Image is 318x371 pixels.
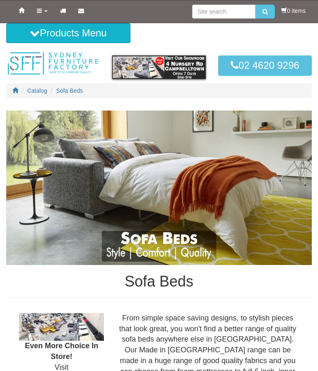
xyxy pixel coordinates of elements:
[56,87,83,94] a: Sofa Beds
[281,7,306,15] li: 0 items
[6,23,130,43] button: Products Menu
[27,87,47,94] a: Catalog
[6,111,312,265] img: Sofa Beds
[218,55,312,75] a: 02 4620 9296
[25,342,98,361] b: Even More Choice In Store!
[6,51,100,75] img: Sydney Furniture Factory
[192,5,255,19] input: Site search
[112,55,206,79] img: showroom.gif
[19,313,104,341] img: Showroom
[6,273,312,290] h1: Sofa Beds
